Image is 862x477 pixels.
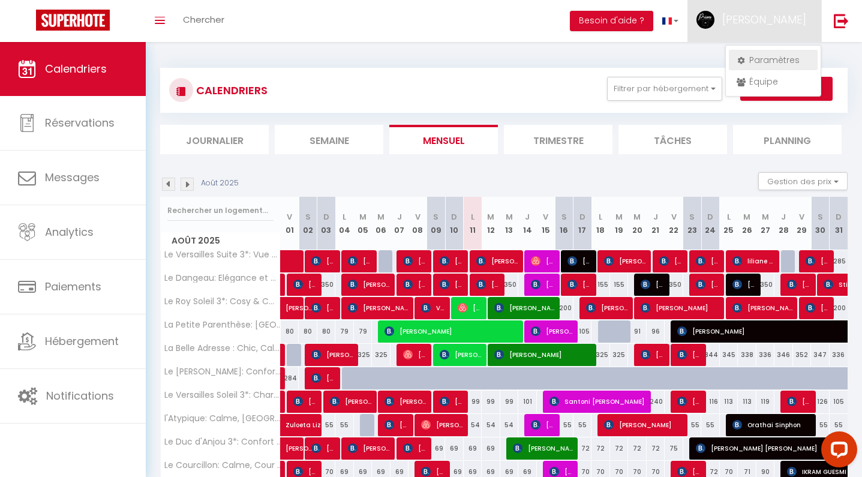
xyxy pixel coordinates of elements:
span: [PERSON_NAME] [732,273,757,296]
div: 240 [647,391,665,413]
th: 14 [518,197,537,250]
span: Analytics [45,224,94,239]
th: 01 [281,197,299,250]
div: 126 [811,391,830,413]
div: 347 [811,344,830,366]
span: [PERSON_NAME] [787,390,812,413]
div: 200 [830,297,848,319]
span: Notifications [46,388,114,403]
div: 72 [628,437,647,460]
span: [PERSON_NAME] [476,273,501,296]
span: Réservations [45,115,115,130]
div: 79 [354,320,373,343]
button: Filtrer par hébergement [607,77,722,101]
span: [PERSON_NAME] [440,273,464,296]
abbr: L [599,211,602,223]
span: Août 2025 [161,232,280,250]
span: [PERSON_NAME] [604,413,684,436]
button: Besoin d'aide ? [570,11,653,31]
div: 350 [500,274,519,296]
th: 29 [793,197,812,250]
div: 344 [701,344,720,366]
span: [PERSON_NAME] [385,390,428,413]
span: [PERSON_NAME] [677,343,702,366]
li: Planning [733,125,842,154]
th: 04 [335,197,354,250]
li: Semaine [275,125,383,154]
abbr: S [561,211,567,223]
div: 55 [573,414,592,436]
span: Le Versailles Suite 3*: Vue Château & Potager [163,250,283,259]
th: 12 [482,197,500,250]
div: 338 [738,344,756,366]
div: 55 [683,414,702,436]
abbr: D [451,211,457,223]
th: 18 [591,197,610,250]
abbr: M [487,211,494,223]
span: Le Roy Soleil 3*: Cosy & Cœur du quartier [GEOGRAPHIC_DATA] [163,297,283,306]
span: [PERSON_NAME] [385,413,409,436]
span: [PERSON_NAME] [348,273,391,296]
div: 285 [830,250,848,272]
span: [PERSON_NAME] [604,250,647,272]
a: Zuloeta Liz [281,414,299,437]
abbr: M [615,211,623,223]
span: La Belle Adresse : Chic, Calme & Spacieuse [163,344,283,353]
abbr: S [433,211,438,223]
span: l'Atypique: Calme, [GEOGRAPHIC_DATA] [163,414,283,423]
th: 09 [427,197,446,250]
th: 13 [500,197,519,250]
th: 31 [830,197,848,250]
th: 15 [537,197,555,250]
h3: CALENDRIERS [193,77,268,104]
a: [PERSON_NAME] [281,437,299,460]
span: Le Dangeau: Elégance et Modernité proche Château [163,274,283,283]
span: [PERSON_NAME] [286,290,313,313]
div: 91 [628,320,647,343]
span: [PERSON_NAME] [348,437,391,460]
abbr: L [471,211,474,223]
div: 99 [464,391,482,413]
span: [PERSON_NAME] [586,296,629,319]
abbr: V [287,211,292,223]
th: 16 [555,197,573,250]
span: [PERSON_NAME] [531,413,555,436]
abbr: L [727,211,731,223]
span: [PERSON_NAME] [403,250,428,272]
img: Super Booking [36,10,110,31]
span: Paiements [45,279,101,294]
span: [PERSON_NAME] [531,250,555,272]
span: Le Courcillon: Calme, Cour privée & Proche Château [163,461,283,470]
div: 55 [830,414,848,436]
div: 155 [610,274,629,296]
span: [PERSON_NAME] [440,250,464,272]
abbr: J [653,211,658,223]
span: [PERSON_NAME] [494,343,593,366]
span: Le [PERSON_NAME]: Confort & calme avec parking privé [163,367,283,376]
abbr: V [415,211,421,223]
span: Volha Vinnikava [421,296,446,319]
abbr: V [671,211,677,223]
span: [PERSON_NAME] [494,296,556,319]
th: 25 [720,197,738,250]
th: 30 [811,197,830,250]
span: [PERSON_NAME] [293,273,318,296]
li: Trimestre [504,125,612,154]
div: 119 [756,391,775,413]
div: 105 [830,391,848,413]
li: Mensuel [389,125,498,154]
span: [PERSON_NAME] [440,390,464,413]
span: [PERSON_NAME] [440,343,483,366]
span: Zuloeta Liz [286,407,341,430]
span: [PERSON_NAME] [513,437,575,460]
div: 72 [591,437,610,460]
abbr: J [397,211,402,223]
span: [PERSON_NAME] [806,296,830,319]
div: 105 [573,320,592,343]
span: Calendriers [45,61,107,76]
div: 72 [647,437,665,460]
span: [PERSON_NAME] [403,437,428,460]
span: [PERSON_NAME] [531,273,555,296]
th: 19 [610,197,629,250]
